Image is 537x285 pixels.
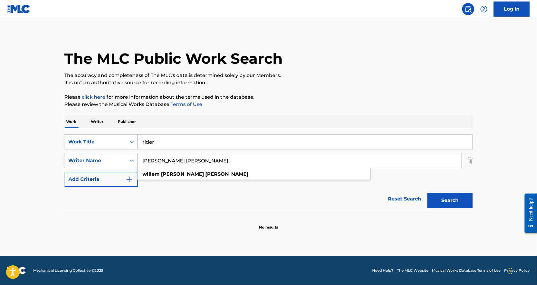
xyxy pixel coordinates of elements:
[385,192,424,206] a: Reset Search
[143,171,160,177] strong: willem
[170,101,203,107] a: Terms of Use
[397,268,428,273] a: The MLC Website
[7,5,30,13] img: MLC Logo
[259,217,278,230] p: No results
[65,115,78,128] p: Work
[494,2,530,17] a: Log In
[206,171,249,177] strong: [PERSON_NAME]
[509,262,512,280] div: Drag
[462,3,474,15] a: Public Search
[69,138,123,146] div: Work Title
[89,115,105,128] p: Writer
[65,50,283,68] h1: The MLC Public Work Search
[465,5,472,13] img: search
[480,5,487,13] img: help
[82,94,106,100] a: click here
[372,268,393,273] a: Need Help?
[504,268,530,273] a: Privacy Policy
[161,171,204,177] strong: [PERSON_NAME]
[65,101,473,108] p: Please review the Musical Works Database
[65,79,473,86] p: It is not an authoritative source for recording information.
[65,94,473,101] p: Please for more information about the terms used in the database.
[7,267,26,274] img: logo
[126,176,133,183] img: 9d2ae6d4665cec9f34b9.svg
[432,268,500,273] a: Musical Works Database Terms of Use
[520,189,537,238] iframe: Resource Center
[116,115,138,128] p: Publisher
[65,172,138,187] button: Add Criteria
[466,153,473,168] img: Delete Criterion
[507,256,537,285] iframe: Chat Widget
[33,268,103,273] span: Mechanical Licensing Collective © 2025
[65,72,473,79] p: The accuracy and completeness of The MLC's data is determined solely by our Members.
[69,157,123,164] div: Writer Name
[65,134,473,211] form: Search Form
[427,193,473,208] button: Search
[478,3,490,15] div: Help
